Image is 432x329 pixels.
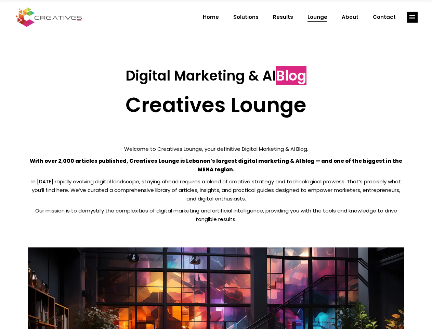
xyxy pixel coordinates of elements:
p: Welcome to Creatives Lounge, your definitive Digital Marketing & AI Blog. [28,145,404,153]
strong: With over 2,000 articles published, Creatives Lounge is Lebanon’s largest digital marketing & AI ... [30,157,402,173]
h2: Creatives Lounge [28,93,404,117]
a: Results [266,8,300,26]
span: Home [203,8,219,26]
p: In [DATE] rapidly evolving digital landscape, staying ahead requires a blend of creative strategy... [28,177,404,203]
a: About [335,8,366,26]
img: Creatives [14,7,83,28]
a: Solutions [226,8,266,26]
a: Lounge [300,8,335,26]
a: Home [196,8,226,26]
h3: Digital Marketing & AI [28,68,404,84]
a: link [407,12,418,23]
span: Lounge [307,8,327,26]
span: About [342,8,358,26]
a: Contact [366,8,403,26]
span: Results [273,8,293,26]
span: Contact [373,8,396,26]
span: Solutions [233,8,259,26]
span: Blog [276,66,306,85]
p: Our mission is to demystify the complexities of digital marketing and artificial intelligence, pr... [28,206,404,223]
